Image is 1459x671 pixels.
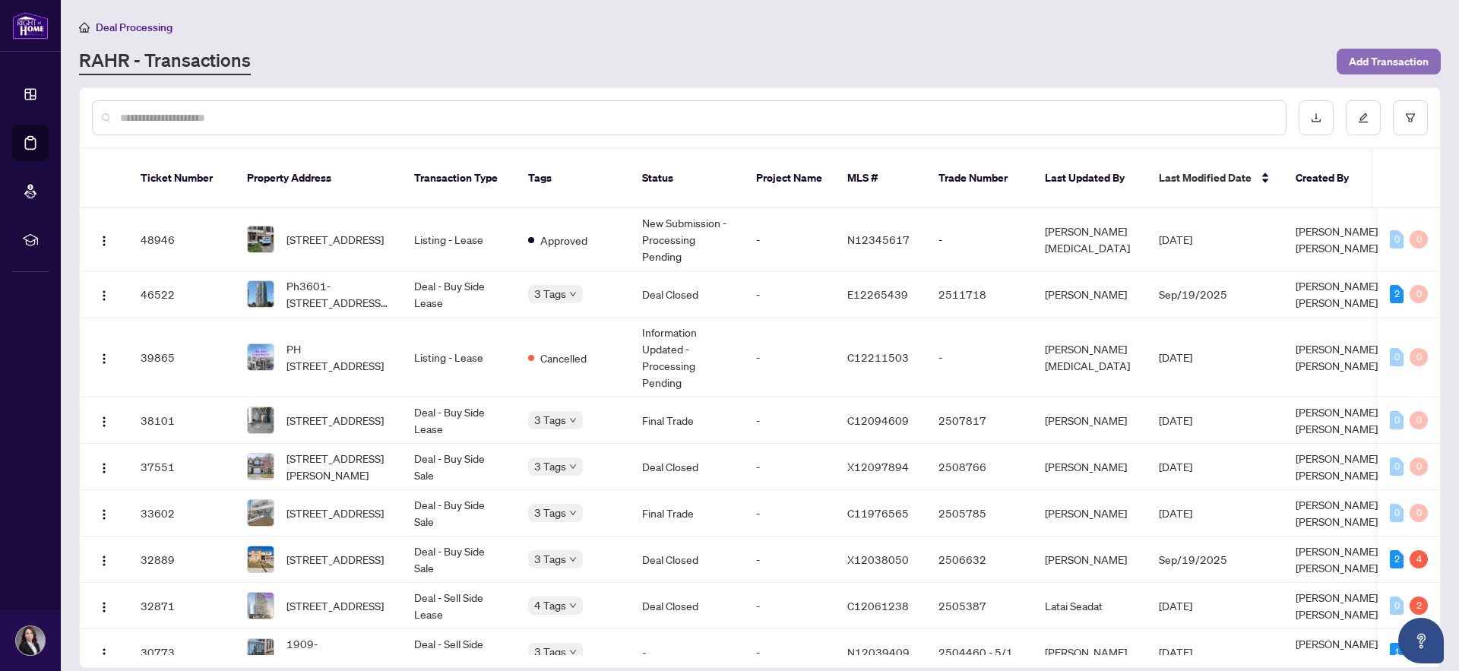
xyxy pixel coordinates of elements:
td: Deal - Buy Side Lease [402,271,516,318]
span: [STREET_ADDRESS] [286,551,384,568]
img: Logo [98,555,110,567]
td: 33602 [128,490,235,536]
img: Logo [98,508,110,521]
span: [PERSON_NAME] [PERSON_NAME] [1296,224,1378,255]
span: Deal Processing [96,21,172,34]
img: thumbnail-img [248,639,274,665]
img: logo [12,11,49,40]
span: Last Modified Date [1159,169,1252,186]
img: thumbnail-img [248,454,274,480]
div: 0 [1390,348,1404,366]
span: [STREET_ADDRESS][PERSON_NAME] [286,450,390,483]
td: Deal - Sell Side Lease [402,583,516,629]
button: download [1299,100,1334,135]
img: thumbnail-img [248,281,274,307]
td: - [744,583,835,629]
td: 2508766 [926,444,1033,490]
td: [PERSON_NAME] [1033,444,1147,490]
span: E12265439 [847,287,908,301]
th: Status [630,149,744,208]
td: [PERSON_NAME][MEDICAL_DATA] [1033,208,1147,271]
span: [PERSON_NAME] [PERSON_NAME] [1296,405,1378,435]
span: N12039409 [847,645,910,659]
img: thumbnail-img [248,593,274,619]
span: down [569,509,577,517]
span: [PERSON_NAME] [PERSON_NAME] [1296,544,1378,574]
th: Created By [1283,149,1375,208]
th: Last Modified Date [1147,149,1283,208]
td: Deal - Buy Side Sale [402,490,516,536]
th: Transaction Type [402,149,516,208]
span: [DATE] [1159,506,1192,520]
span: [DATE] [1159,645,1192,659]
td: Deal - Buy Side Lease [402,397,516,444]
span: 3 Tags [534,285,566,302]
button: Add Transaction [1337,49,1441,74]
span: 3 Tags [534,411,566,429]
span: [DATE] [1159,599,1192,612]
span: down [569,648,577,656]
span: home [79,22,90,33]
div: 0 [1390,597,1404,615]
td: 46522 [128,271,235,318]
img: Logo [98,353,110,365]
td: Listing - Lease [402,208,516,271]
img: Logo [98,462,110,474]
span: [PERSON_NAME] [PERSON_NAME] [1296,279,1378,309]
td: [PERSON_NAME] [1033,536,1147,583]
td: Deal - Buy Side Sale [402,536,516,583]
td: 2506632 [926,536,1033,583]
td: 32871 [128,583,235,629]
div: 4 [1410,550,1428,568]
span: down [569,290,577,298]
span: [STREET_ADDRESS] [286,231,384,248]
td: Final Trade [630,490,744,536]
img: Logo [98,416,110,428]
button: edit [1346,100,1381,135]
span: Ph3601-[STREET_ADDRESS][PERSON_NAME] [286,277,390,311]
td: - [744,397,835,444]
td: - [744,271,835,318]
span: down [569,416,577,424]
td: Deal Closed [630,583,744,629]
span: [DATE] [1159,413,1192,427]
div: 0 [1390,411,1404,429]
div: 2 [1390,285,1404,303]
div: 0 [1410,504,1428,522]
td: - [744,444,835,490]
span: C11976565 [847,506,909,520]
div: 0 [1410,457,1428,476]
span: [PERSON_NAME] [PERSON_NAME] [1296,498,1378,528]
th: Ticket Number [128,149,235,208]
img: Logo [98,290,110,302]
img: thumbnail-img [248,407,274,433]
button: Open asap [1398,618,1444,663]
span: 3 Tags [534,550,566,568]
td: 32889 [128,536,235,583]
span: 3 Tags [534,504,566,521]
div: 1 [1390,643,1404,661]
span: Sep/19/2025 [1159,552,1227,566]
td: New Submission - Processing Pending [630,208,744,271]
td: 37551 [128,444,235,490]
img: thumbnail-img [248,546,274,572]
td: Deal Closed [630,444,744,490]
span: [STREET_ADDRESS] [286,412,384,429]
td: 2507817 [926,397,1033,444]
td: Deal Closed [630,536,744,583]
td: [PERSON_NAME] [1033,271,1147,318]
span: download [1311,112,1321,123]
td: - [744,536,835,583]
img: thumbnail-img [248,500,274,526]
button: Logo [92,454,116,479]
td: Listing - Lease [402,318,516,397]
div: 0 [1410,285,1428,303]
td: [PERSON_NAME] [1033,490,1147,536]
span: [DATE] [1159,460,1192,473]
img: Logo [98,235,110,247]
span: [DATE] [1159,233,1192,246]
button: Logo [92,501,116,525]
td: 39865 [128,318,235,397]
div: 0 [1410,230,1428,248]
div: 0 [1390,504,1404,522]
